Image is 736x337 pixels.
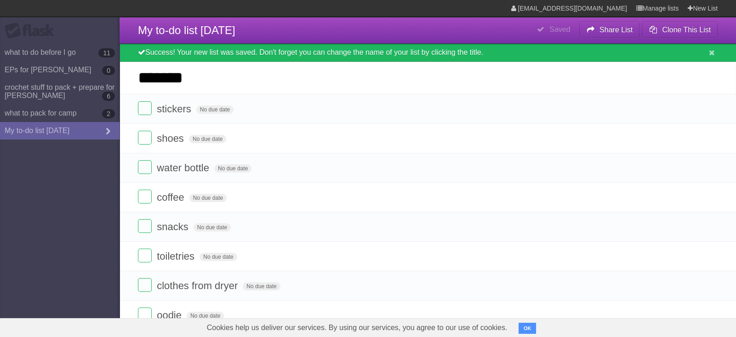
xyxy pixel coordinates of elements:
[5,23,60,39] div: Flask
[187,312,224,320] span: No due date
[138,249,152,262] label: Done
[157,250,197,262] span: toiletries
[157,162,211,174] span: water bottle
[243,282,280,291] span: No due date
[549,25,570,33] b: Saved
[194,223,231,232] span: No due date
[579,22,640,38] button: Share List
[102,92,115,101] b: 6
[157,133,186,144] span: shoes
[98,48,115,58] b: 11
[642,22,718,38] button: Clone This List
[157,309,184,321] span: oodie
[196,105,234,114] span: No due date
[519,323,536,334] button: OK
[138,278,152,292] label: Done
[157,103,194,115] span: stickers
[138,101,152,115] label: Done
[138,190,152,203] label: Done
[157,280,240,291] span: clothes from dryer
[120,44,736,62] div: Success! Your new list was saved. Don't forget you can change the name of your list by clicking t...
[599,26,633,34] b: Share List
[189,135,226,143] span: No due date
[138,308,152,321] label: Done
[157,221,190,232] span: snacks
[157,192,187,203] span: coffee
[214,164,251,173] span: No due date
[198,319,517,337] span: Cookies help us deliver our services. By using our services, you agree to our use of cookies.
[138,219,152,233] label: Done
[662,26,711,34] b: Clone This List
[189,194,227,202] span: No due date
[102,66,115,75] b: 0
[102,109,115,118] b: 2
[138,131,152,145] label: Done
[138,160,152,174] label: Done
[200,253,237,261] span: No due date
[138,24,235,36] span: My to-do list [DATE]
